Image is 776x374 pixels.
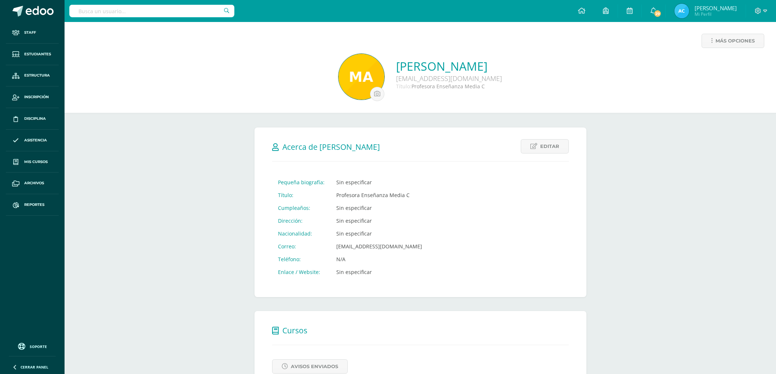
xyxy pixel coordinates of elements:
[69,5,234,17] input: Busca un usuario...
[30,344,47,349] span: Soporte
[6,86,59,108] a: Inscripción
[24,116,46,122] span: Disciplina
[330,176,428,189] td: Sin especificar
[654,10,662,18] span: 29
[24,51,51,57] span: Estudiantes
[24,180,44,186] span: Archivos
[6,130,59,151] a: Asistencia
[24,202,44,208] span: Reportes
[21,364,48,370] span: Cerrar panel
[272,201,330,214] td: Cumpleaños:
[272,240,330,253] td: Correo:
[291,360,338,373] span: Avisos Enviados
[702,34,764,48] a: Más opciones
[24,73,50,78] span: Estructura
[330,240,428,253] td: [EMAIL_ADDRESS][DOMAIN_NAME]
[715,34,755,48] span: Más opciones
[24,94,49,100] span: Inscripción
[396,74,502,83] div: [EMAIL_ADDRESS][DOMAIN_NAME]
[330,227,428,240] td: Sin especificar
[695,4,737,12] span: [PERSON_NAME]
[272,253,330,266] td: Teléfono:
[330,214,428,227] td: Sin especificar
[9,341,56,351] a: Soporte
[330,253,428,266] td: N/A
[695,11,737,17] span: Mi Perfil
[282,142,380,152] span: Acerca de [PERSON_NAME]
[396,83,411,90] span: Título:
[272,266,330,278] td: Enlace / Website:
[338,54,384,100] img: ff7398ac3f0ccf46b84e09d05abd253b.png
[330,201,428,214] td: Sin especificar
[272,214,330,227] td: Dirección:
[272,176,330,189] td: Pequeña biografía:
[282,325,307,336] span: Cursos
[6,194,59,216] a: Reportes
[6,44,59,65] a: Estudiantes
[411,83,485,90] span: Profesora Enseñanza Media C
[521,139,569,153] a: Editar
[272,227,330,240] td: Nacionalidad:
[6,173,59,194] a: Archivos
[6,65,59,87] a: Estructura
[24,137,47,143] span: Asistencia
[674,4,689,18] img: 7beea68d8eae272a5db53efdfc156afa.png
[272,359,348,374] a: Avisos Enviados
[330,189,428,201] td: Profesora Enseñanza Media C
[330,266,428,278] td: Sin especificar
[396,58,502,74] a: [PERSON_NAME]
[6,108,59,130] a: Disciplina
[24,30,36,36] span: Staff
[272,189,330,201] td: Título:
[6,151,59,173] a: Mis cursos
[540,140,559,153] span: Editar
[24,159,48,165] span: Mis cursos
[6,22,59,44] a: Staff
